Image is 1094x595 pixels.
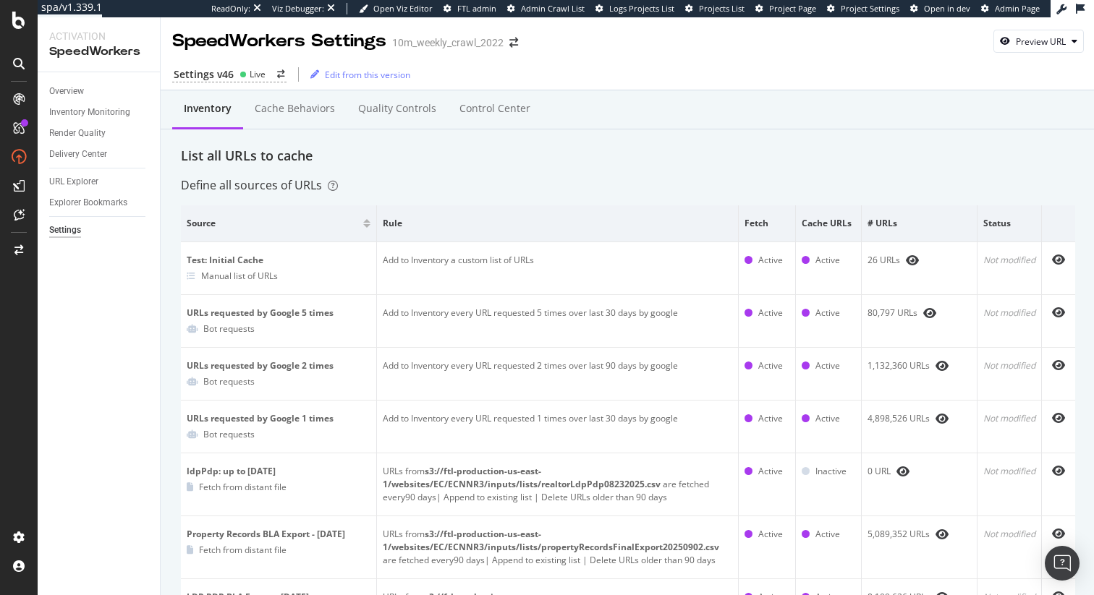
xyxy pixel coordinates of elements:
div: Define all sources of URLs [181,177,338,194]
div: Overview [49,84,84,99]
a: Explorer Bookmarks [49,195,150,210]
a: URL Explorer [49,174,150,189]
b: s3://ftl-production-us-east-1/websites/EC/ECNNR3/inputs/lists/realtorLdpPdp08232025.csv [383,465,661,490]
div: Activation [49,29,148,43]
div: Active [815,307,840,320]
div: Active [758,465,783,478]
div: arrow-right-arrow-left [277,70,285,79]
div: Inactive [815,465,847,478]
a: Settings [49,223,150,238]
div: 26 URLs [868,254,971,267]
span: Rule [383,217,729,230]
div: URL Explorer [49,174,98,189]
span: Project Page [769,3,816,14]
span: Admin Page [995,3,1040,14]
span: Source [187,217,360,230]
div: Bot requests [203,428,255,440]
td: Add to Inventory every URL requested 1 times over last 30 days by google [377,401,739,453]
div: Fetch from distant file [199,481,287,493]
a: Projects List [685,3,745,14]
div: Settings v46 [174,67,234,82]
td: Add to Inventory a custom list of URLs [377,242,739,295]
a: Project Page [755,3,816,14]
div: Open Intercom Messenger [1045,546,1080,581]
div: eye [936,528,949,540]
div: 0 URL [868,465,971,478]
td: Add to Inventory every URL requested 5 times over last 30 days by google [377,295,739,348]
a: Logs Projects List [595,3,674,14]
div: Active [815,359,840,372]
div: Inventory Monitoring [49,105,130,120]
button: Preview URL [993,30,1084,53]
div: eye [923,307,936,319]
div: Not modified [983,254,1035,267]
div: URLs from are fetched every 90 days | Append to existing list | Delete URLs older than 90 days [383,528,732,567]
span: FTL admin [457,3,496,14]
div: arrow-right-arrow-left [509,38,518,48]
div: Bot requests [203,322,255,335]
div: Active [815,254,840,267]
div: eye [1052,307,1065,318]
div: Not modified [983,412,1035,425]
a: Project Settings [827,3,899,14]
div: Settings [49,223,81,238]
span: Open Viz Editor [373,3,433,14]
div: Not modified [983,528,1035,541]
a: Delivery Center [49,147,150,162]
div: Cache behaviors [255,101,335,116]
span: Logs Projects List [609,3,674,14]
div: Not modified [983,465,1035,478]
div: 5,089,352 URLs [868,528,971,541]
div: List all URLs to cache [181,147,1075,166]
div: eye [1052,528,1065,539]
div: Live [250,68,266,80]
div: ldpPdp: up to [DATE] [187,465,370,478]
div: Quality Controls [358,101,436,116]
span: Cache URLs [802,217,852,230]
a: Overview [49,84,150,99]
div: eye [896,466,909,477]
div: Property Records BLA Export - [DATE] [187,528,370,541]
div: eye [1052,359,1065,371]
a: Admin Crawl List [507,3,585,14]
a: Open in dev [910,3,970,14]
div: Viz Debugger: [272,3,324,14]
a: FTL admin [444,3,496,14]
div: Preview URL [1016,35,1066,48]
div: 4,898,526 URLs [868,412,971,425]
div: 1,132,360 URLs [868,359,971,372]
a: Inventory Monitoring [49,105,150,120]
a: Open Viz Editor [359,3,433,14]
div: URLs requested by Google 2 times [187,359,370,372]
div: Active [815,412,840,425]
div: eye [1052,254,1065,265]
div: Manual list of URLs [201,270,278,282]
div: Control Center [459,101,530,116]
div: Explorer Bookmarks [49,195,127,210]
div: Inventory [184,101,232,116]
div: eye [936,360,949,372]
div: Test: Initial Cache [187,254,370,267]
span: Open in dev [924,3,970,14]
span: Admin Crawl List [521,3,585,14]
div: Edit from this version [325,69,410,81]
div: Active [758,528,783,541]
span: Project Settings [841,3,899,14]
div: Active [758,412,783,425]
div: URLs from are fetched every 90 days | Append to existing list | Delete URLs older than 90 days [383,465,732,504]
div: Fetch from distant file [199,544,287,556]
div: 10m_weekly_crawl_2022 [392,35,504,50]
div: eye [936,413,949,424]
div: Active [758,254,783,267]
div: ReadOnly: [211,3,250,14]
span: Status [983,217,1032,230]
div: Active [815,528,840,541]
td: Add to Inventory every URL requested 2 times over last 90 days by google [377,348,739,401]
a: Render Quality [49,126,150,141]
div: eye [906,254,919,266]
b: s3://ftl-production-us-east-1/websites/EC/ECNNR3/inputs/lists/propertyRecordsFinalExport20250902.csv [383,528,719,553]
div: Render Quality [49,126,106,141]
div: 80,797 URLs [868,307,971,320]
div: Bot requests [203,375,255,388]
div: URLs requested by Google 1 times [187,412,370,425]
